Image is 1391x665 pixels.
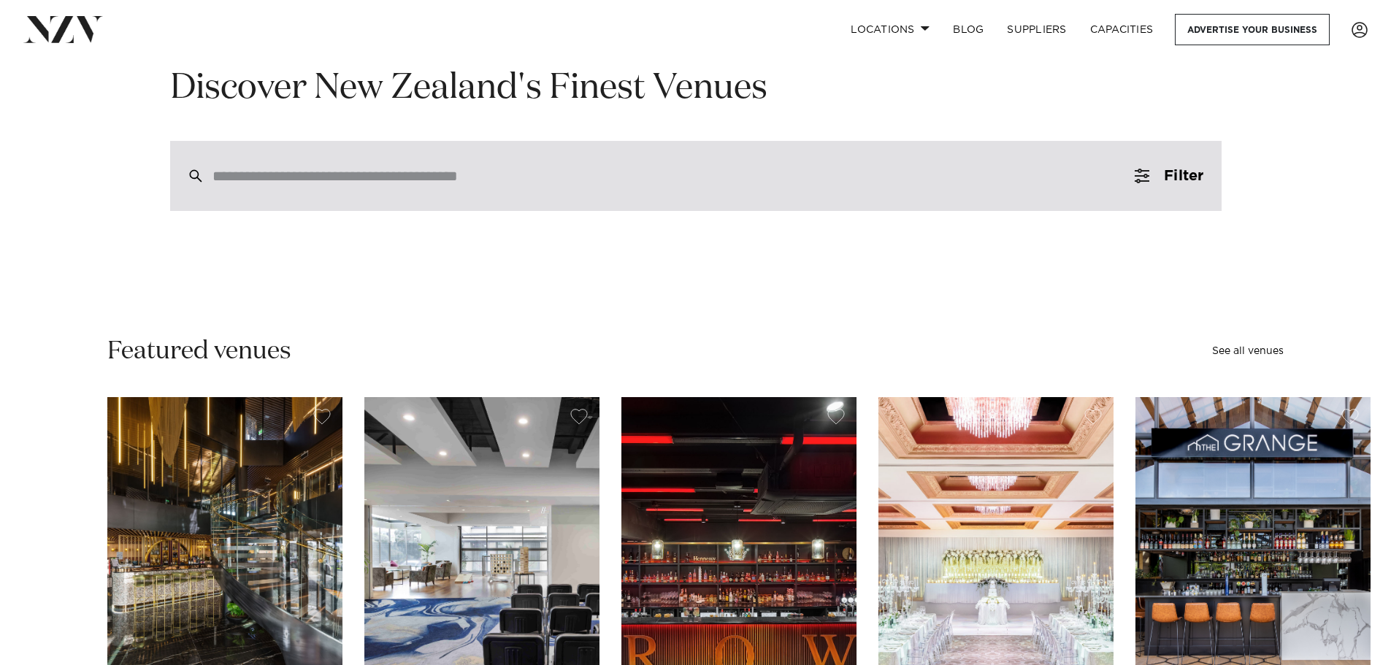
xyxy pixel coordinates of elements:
h2: Featured venues [107,335,291,368]
h1: Discover New Zealand's Finest Venues [170,66,1222,112]
a: Advertise your business [1175,14,1330,45]
button: Filter [1117,141,1221,211]
a: SUPPLIERS [995,14,1078,45]
a: Capacities [1078,14,1165,45]
img: nzv-logo.png [23,16,103,42]
a: BLOG [941,14,995,45]
a: Locations [839,14,941,45]
span: Filter [1164,169,1203,183]
a: See all venues [1212,346,1284,356]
